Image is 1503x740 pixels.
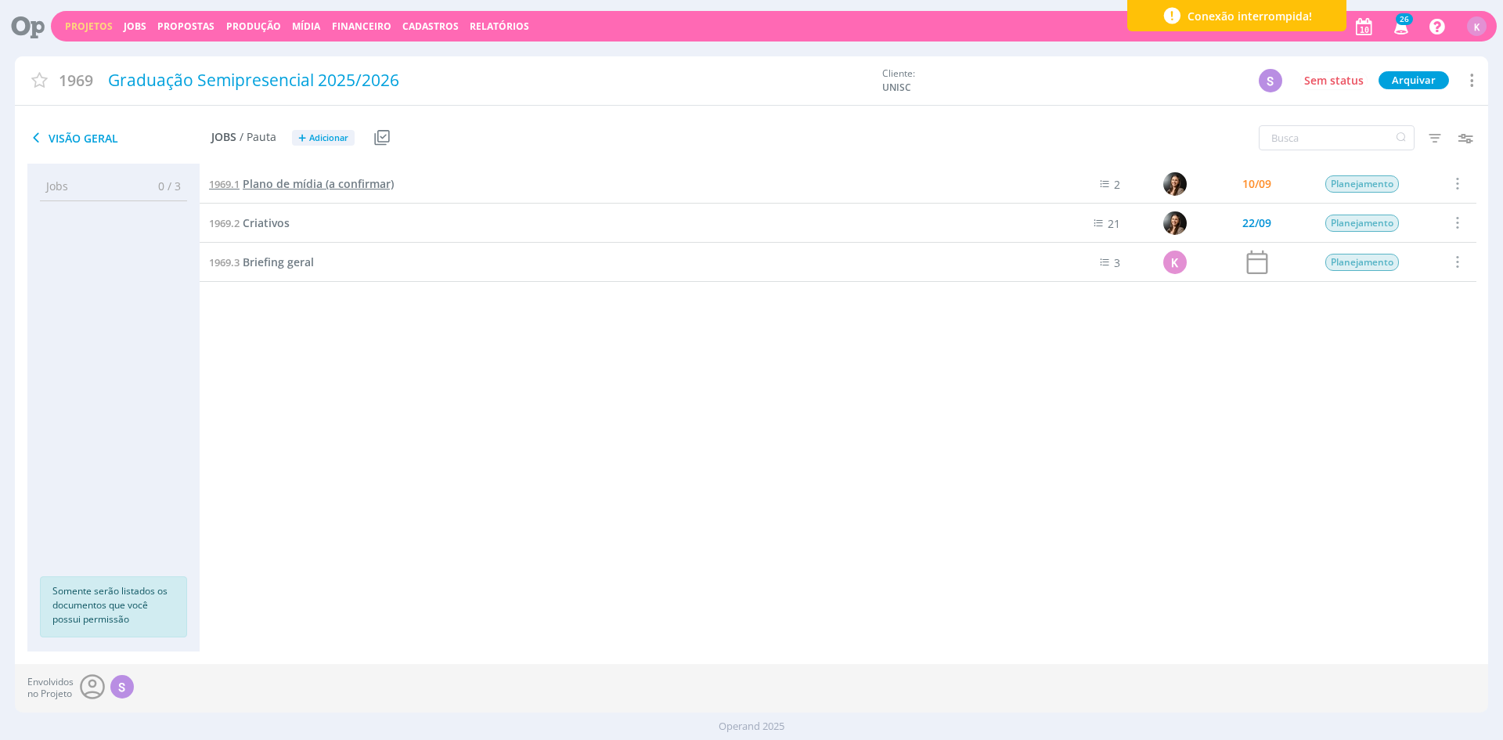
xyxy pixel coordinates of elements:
[1325,215,1399,232] span: Planejamento
[292,130,355,146] button: +Adicionar
[1300,71,1368,90] button: Sem status
[243,254,314,269] span: Briefing geral
[209,255,240,269] span: 1969.3
[292,20,320,33] a: Mídia
[243,176,394,191] span: Plano de mídia (a confirmar)
[222,20,286,33] button: Produção
[46,178,68,194] span: Jobs
[103,63,874,99] div: Graduação Semipresencial 2025/2026
[65,20,113,33] a: Projetos
[1108,216,1120,231] span: 21
[146,178,181,194] span: 0 / 3
[1466,13,1487,40] button: K
[327,20,396,33] button: Financeiro
[60,20,117,33] button: Projetos
[1258,68,1283,93] button: S
[119,20,151,33] button: Jobs
[240,131,276,144] span: / Pauta
[1242,218,1271,229] div: 22/09
[209,177,240,191] span: 1969.1
[1325,254,1399,271] span: Planejamento
[27,677,74,699] span: Envolvidos no Projeto
[470,20,529,33] a: Relatórios
[209,216,240,230] span: 1969.2
[1188,8,1312,24] span: Conexão interrompida!
[1379,71,1449,89] button: Arquivar
[882,81,1000,95] span: UNISC
[1325,175,1399,193] span: Planejamento
[211,131,236,144] span: Jobs
[209,175,394,193] a: 1969.1Plano de mídia (a confirmar)
[153,20,219,33] button: Propostas
[226,20,281,33] a: Produção
[298,130,306,146] span: +
[209,215,290,232] a: 1969.2Criativos
[110,675,134,698] div: S
[59,69,93,92] span: 1969
[1163,172,1187,196] img: B
[27,128,211,147] span: Visão Geral
[1163,251,1187,274] div: K
[332,20,391,33] a: Financeiro
[309,133,348,143] span: Adicionar
[1396,13,1413,25] span: 26
[157,20,214,33] span: Propostas
[1114,177,1120,192] span: 2
[1163,211,1187,235] img: B
[1467,16,1487,36] div: K
[1384,13,1416,41] button: 26
[465,20,534,33] button: Relatórios
[1242,179,1271,190] div: 10/09
[287,20,325,33] button: Mídia
[243,215,290,230] span: Criativos
[209,254,314,271] a: 1969.3Briefing geral
[402,20,459,33] span: Cadastros
[882,67,1234,95] div: Cliente:
[1114,255,1120,270] span: 3
[1259,69,1282,92] div: S
[52,584,175,626] p: Somente serão listados os documentos que você possui permissão
[124,20,146,33] a: Jobs
[398,20,463,33] button: Cadastros
[1259,125,1415,150] input: Busca
[1304,73,1364,88] span: Sem status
